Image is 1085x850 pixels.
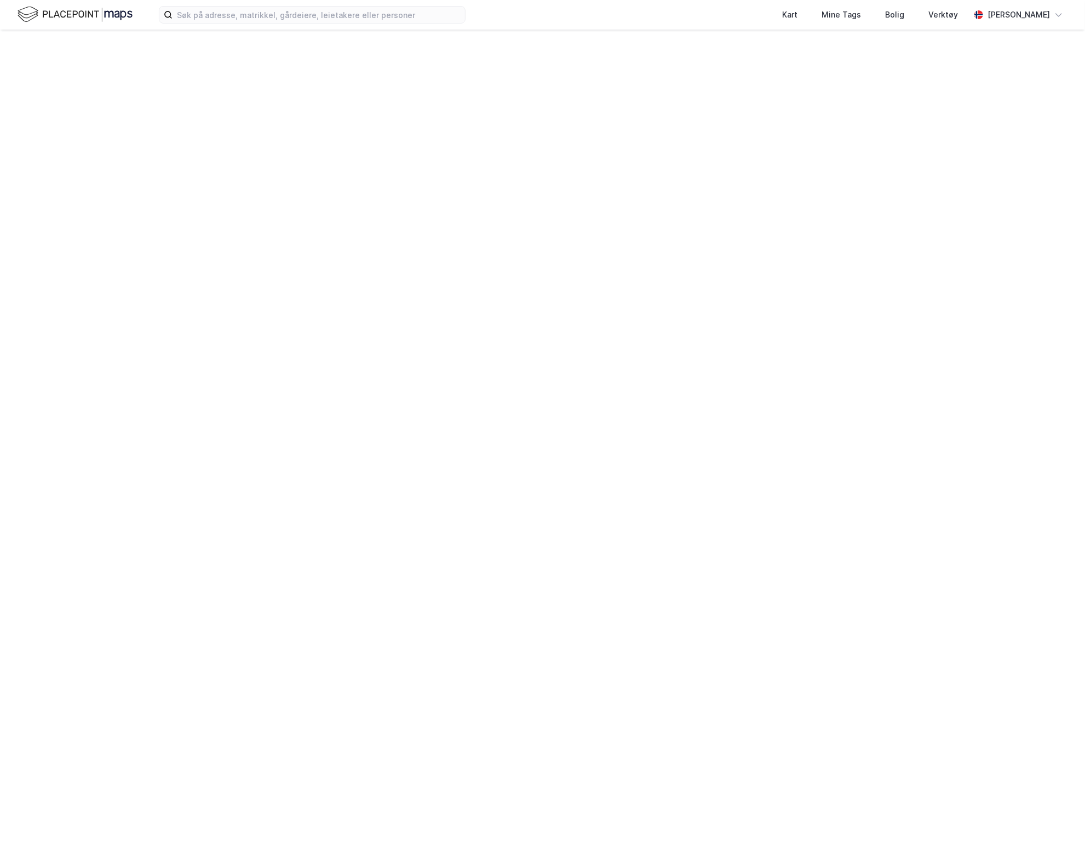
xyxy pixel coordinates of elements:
iframe: Chat Widget [1030,797,1085,850]
div: Bolig [885,8,904,21]
div: [PERSON_NAME] [988,8,1050,21]
div: Kontrollprogram for chat [1030,797,1085,850]
div: Mine Tags [822,8,861,21]
div: Kart [782,8,797,21]
img: logo.f888ab2527a4732fd821a326f86c7f29.svg [18,5,133,24]
input: Søk på adresse, matrikkel, gårdeiere, leietakere eller personer [173,7,465,23]
div: Verktøy [928,8,958,21]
